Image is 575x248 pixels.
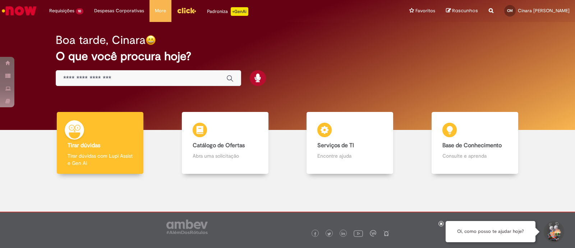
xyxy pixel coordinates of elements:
[1,4,38,18] img: ServiceNow
[317,142,354,149] b: Serviços de TI
[56,50,519,63] h2: O que você procura hoje?
[442,152,507,159] p: Consulte e aprenda
[177,5,196,16] img: click_logo_yellow_360x200.png
[543,221,564,243] button: Iniciar Conversa de Suporte
[68,152,133,167] p: Tirar dúvidas com Lupi Assist e Gen Ai
[193,142,245,149] b: Catálogo de Ofertas
[446,221,535,242] div: Oi, como posso te ajudar hoje?
[507,8,513,13] span: CM
[68,142,100,149] b: Tirar dúvidas
[452,7,478,14] span: Rascunhos
[231,7,248,16] p: +GenAi
[155,7,166,14] span: More
[49,7,74,14] span: Requisições
[313,232,317,236] img: logo_footer_facebook.png
[370,230,376,236] img: logo_footer_workplace.png
[146,35,156,45] img: happy-face.png
[94,7,144,14] span: Despesas Corporativas
[166,220,208,234] img: logo_footer_ambev_rotulo_gray.png
[442,142,502,149] b: Base de Conhecimento
[341,232,345,236] img: logo_footer_linkedin.png
[327,232,331,236] img: logo_footer_twitter.png
[415,7,435,14] span: Favoritos
[383,230,390,236] img: logo_footer_naosei.png
[354,229,363,238] img: logo_footer_youtube.png
[413,112,538,174] a: Base de Conhecimento Consulte e aprenda
[317,152,382,159] p: Encontre ajuda
[207,7,248,16] div: Padroniza
[193,152,258,159] p: Abra uma solicitação
[518,8,570,14] span: Cinara [PERSON_NAME]
[163,112,288,174] a: Catálogo de Ofertas Abra uma solicitação
[446,8,478,14] a: Rascunhos
[38,112,163,174] a: Tirar dúvidas Tirar dúvidas com Lupi Assist e Gen Ai
[287,112,413,174] a: Serviços de TI Encontre ajuda
[76,8,83,14] span: 10
[56,34,146,46] h2: Boa tarde, Cinara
